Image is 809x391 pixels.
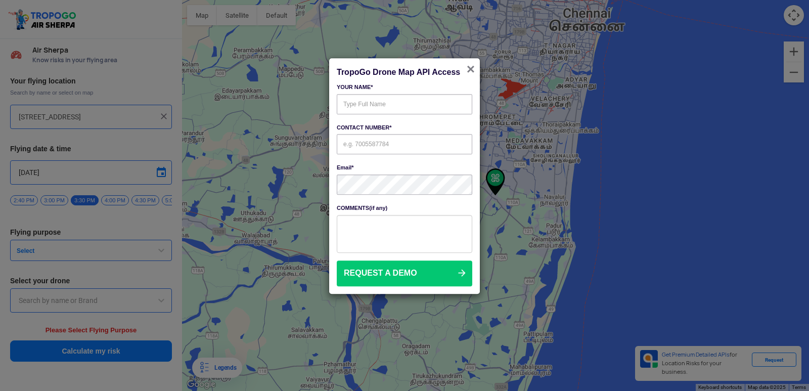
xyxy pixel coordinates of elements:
[337,204,472,212] label: COMMENTS(if any)
[467,62,475,76] button: Close
[337,260,472,286] button: REQUEST A DEMO
[337,83,472,92] label: YOUR NAME*
[467,61,475,77] span: ×
[337,124,472,132] label: CONTACT NUMBER*
[337,68,470,76] h5: TropoGo Drone Map API Access
[337,94,472,114] input: Type Full Name
[337,134,472,154] input: e.g. 7005587784
[337,164,472,172] label: Email*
